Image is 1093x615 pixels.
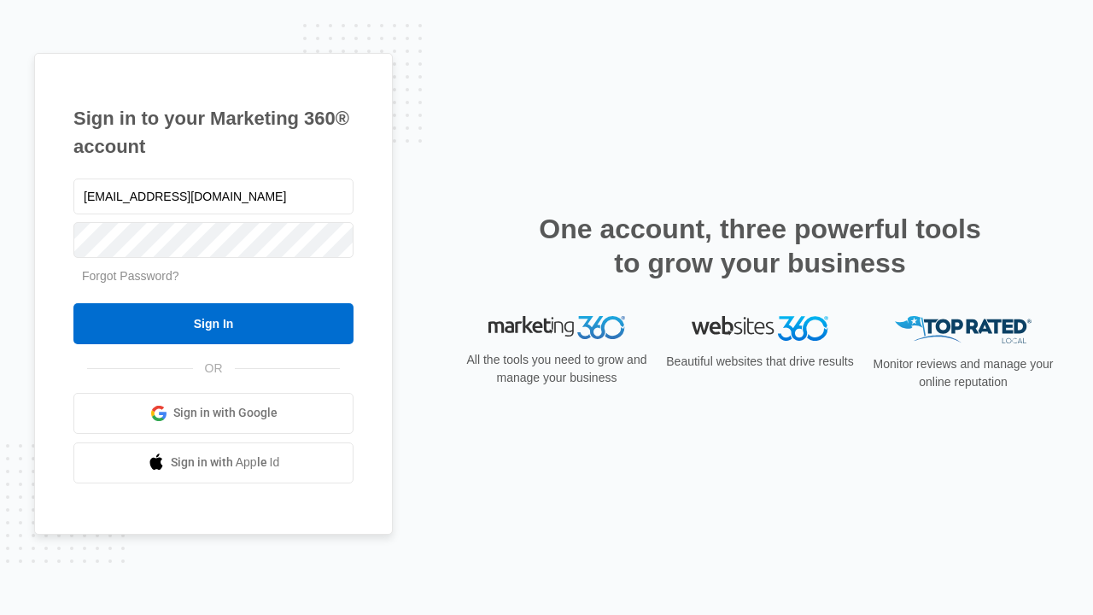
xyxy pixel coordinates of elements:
[73,104,354,161] h1: Sign in to your Marketing 360® account
[868,355,1059,391] p: Monitor reviews and manage your online reputation
[692,316,828,341] img: Websites 360
[173,404,278,422] span: Sign in with Google
[461,351,652,387] p: All the tools you need to grow and manage your business
[488,316,625,340] img: Marketing 360
[73,179,354,214] input: Email
[664,353,856,371] p: Beautiful websites that drive results
[895,316,1032,344] img: Top Rated Local
[73,442,354,483] a: Sign in with Apple Id
[73,393,354,434] a: Sign in with Google
[534,212,986,280] h2: One account, three powerful tools to grow your business
[73,303,354,344] input: Sign In
[82,269,179,283] a: Forgot Password?
[171,454,280,471] span: Sign in with Apple Id
[193,360,235,378] span: OR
